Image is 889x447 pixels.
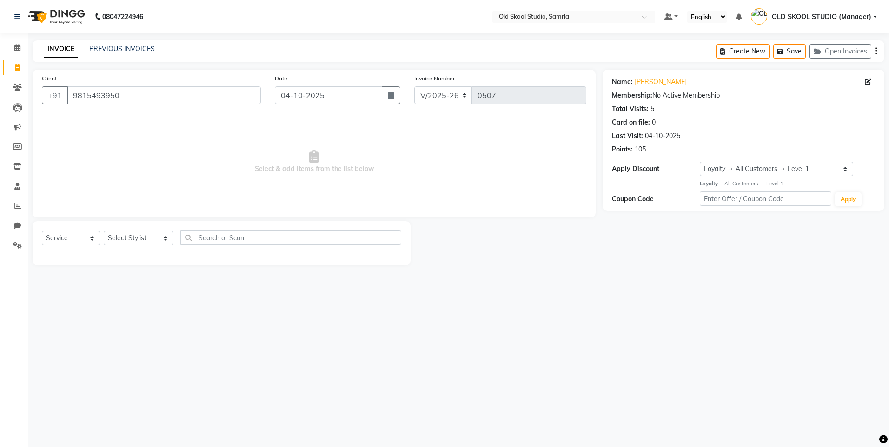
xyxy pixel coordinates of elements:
[612,104,649,114] div: Total Visits:
[751,8,767,25] img: OLD SKOOL STUDIO (Manager)
[67,86,261,104] input: Search by Name/Mobile/Email/Code
[612,91,652,100] div: Membership:
[414,74,455,83] label: Invoice Number
[42,86,68,104] button: +91
[635,145,646,154] div: 105
[612,145,633,154] div: Points:
[650,104,654,114] div: 5
[645,131,680,141] div: 04-10-2025
[24,4,87,30] img: logo
[42,115,586,208] span: Select & add items from the list below
[612,77,633,87] div: Name:
[44,41,78,58] a: INVOICE
[612,194,700,204] div: Coupon Code
[716,44,770,59] button: Create New
[772,12,871,22] span: OLD SKOOL STUDIO (Manager)
[89,45,155,53] a: PREVIOUS INVOICES
[102,4,143,30] b: 08047224946
[180,230,401,245] input: Search or Scan
[700,191,831,206] input: Enter Offer / Coupon Code
[652,118,656,127] div: 0
[612,131,643,141] div: Last Visit:
[700,180,724,187] strong: Loyalty →
[773,44,806,59] button: Save
[700,180,875,188] div: All Customers → Level 1
[612,118,650,127] div: Card on file:
[612,91,875,100] div: No Active Membership
[809,44,871,59] button: Open Invoices
[275,74,287,83] label: Date
[42,74,57,83] label: Client
[612,164,700,174] div: Apply Discount
[835,192,862,206] button: Apply
[635,77,687,87] a: [PERSON_NAME]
